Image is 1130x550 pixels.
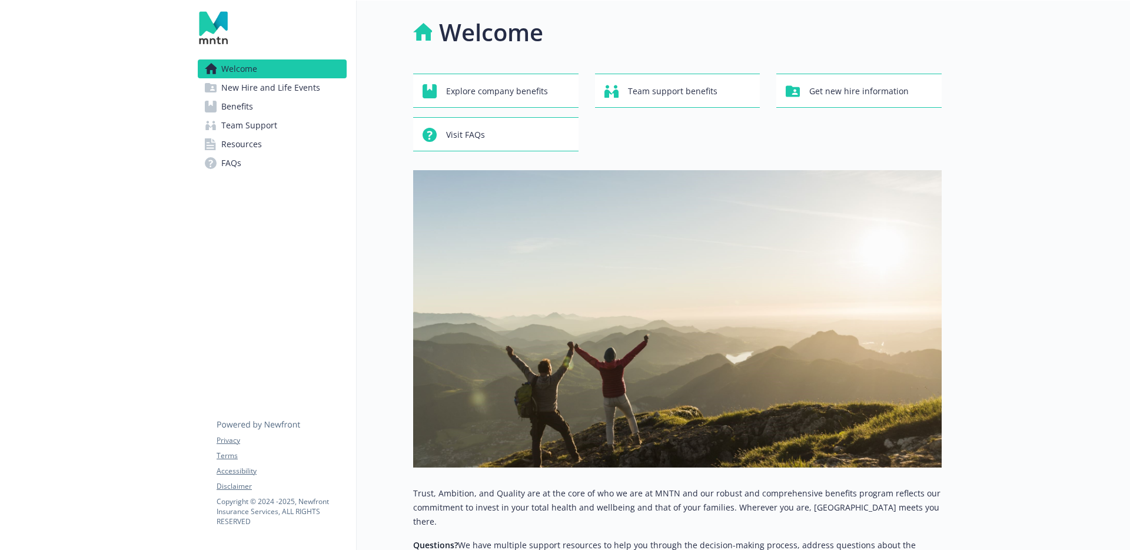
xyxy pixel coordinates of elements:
[776,74,942,108] button: Get new hire information
[217,481,346,492] a: Disclaimer
[446,124,485,146] span: Visit FAQs
[628,80,717,102] span: Team support benefits
[217,435,346,446] a: Privacy
[217,466,346,476] a: Accessibility
[595,74,760,108] button: Team support benefits
[413,486,942,529] p: Trust, Ambition, and Quality are at the core of who we are at MNTN and our robust and comprehensi...
[198,59,347,78] a: Welcome
[221,154,241,173] span: FAQs
[221,78,320,97] span: New Hire and Life Events
[221,97,253,116] span: Benefits
[413,170,942,468] img: overview page banner
[217,450,346,461] a: Terms
[221,116,277,135] span: Team Support
[809,80,909,102] span: Get new hire information
[217,496,346,526] p: Copyright © 2024 - 2025 , Newfront Insurance Services, ALL RIGHTS RESERVED
[413,74,579,108] button: Explore company benefits
[221,135,262,154] span: Resources
[413,117,579,151] button: Visit FAQs
[439,15,543,50] h1: Welcome
[198,116,347,135] a: Team Support
[446,80,548,102] span: Explore company benefits
[198,154,347,173] a: FAQs
[198,97,347,116] a: Benefits
[198,78,347,97] a: New Hire and Life Events
[221,59,257,78] span: Welcome
[198,135,347,154] a: Resources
